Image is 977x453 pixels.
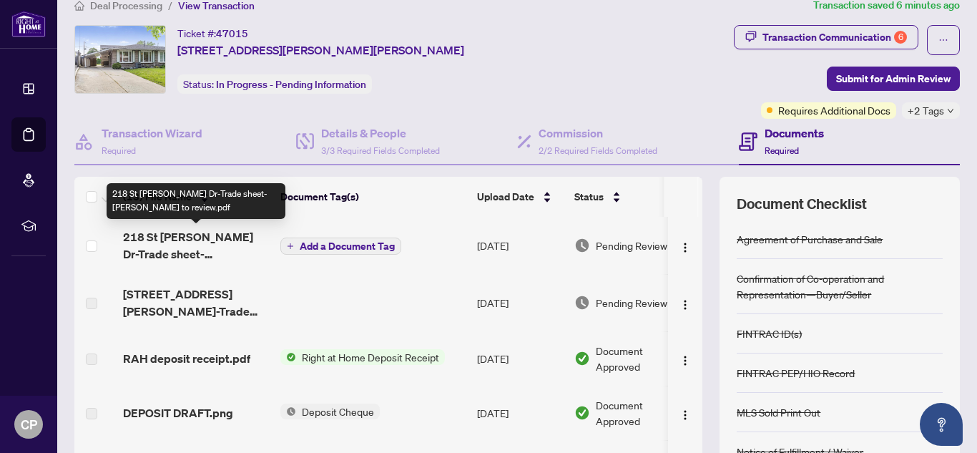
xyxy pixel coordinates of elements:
button: Logo [674,234,697,257]
button: Logo [674,347,697,370]
button: Submit for Admin Review [827,67,960,91]
button: Logo [674,401,697,424]
div: 6 [894,31,907,44]
img: logo [11,11,46,37]
div: Ticket #: [177,25,248,42]
span: +2 Tags [908,102,944,119]
button: Open asap [920,403,963,446]
div: Confirmation of Co-operation and Representation—Buyer/Seller [737,271,943,302]
span: home [74,1,84,11]
img: Document Status [574,295,590,311]
span: 218 St [PERSON_NAME] Dr-Trade sheet-[PERSON_NAME] to review.pdf [123,228,269,263]
button: Add a Document Tag [280,238,401,255]
div: MLS Sold Print Out [737,404,820,420]
span: 2/2 Required Fields Completed [539,145,657,156]
span: [STREET_ADDRESS][PERSON_NAME]-Trade sheet-[PERSON_NAME] to review.pdf [123,286,269,320]
span: Right at Home Deposit Receipt [296,349,445,365]
td: [DATE] [471,331,569,386]
span: Document Checklist [737,194,867,214]
div: FINTRAC ID(s) [737,326,802,341]
span: Document Approved [596,343,684,374]
h4: Documents [765,125,824,142]
span: Pending Review [596,295,667,311]
span: Upload Date [477,189,534,205]
h4: Transaction Wizard [102,125,202,142]
img: Status Icon [280,404,296,419]
button: Logo [674,291,697,314]
span: In Progress - Pending Information [216,78,366,91]
span: Required [102,145,136,156]
span: ellipsis [938,35,948,45]
h4: Commission [539,125,657,142]
span: Add a Document Tag [300,241,395,251]
div: Transaction Communication [762,26,907,49]
button: Transaction Communication6 [734,25,918,49]
div: 218 St [PERSON_NAME] Dr-Trade sheet-[PERSON_NAME] to review.pdf [107,183,285,219]
img: IMG-40738250_1.jpg [75,26,165,93]
th: Upload Date [471,177,569,217]
span: DEPOSIT DRAFT.png [123,404,233,422]
button: Status IconDeposit Cheque [280,404,380,419]
img: Logo [679,409,691,421]
h4: Details & People [321,125,440,142]
img: Document Status [574,351,590,366]
td: [DATE] [471,217,569,274]
div: Agreement of Purchase and Sale [737,231,883,247]
th: Status [569,177,690,217]
span: plus [287,243,294,250]
span: CP [21,414,37,434]
img: Logo [679,355,691,366]
button: Status IconRight at Home Deposit Receipt [280,349,445,365]
td: [DATE] [471,274,569,331]
span: Document Approved [596,397,684,429]
span: RAH deposit receipt.pdf [123,350,250,367]
td: [DATE] [471,386,569,440]
span: Pending Review [596,238,667,253]
span: Requires Additional Docs [778,102,890,118]
span: 47015 [216,27,248,40]
th: Document Tag(s) [275,177,471,217]
div: FINTRAC PEP/HIO Record [737,365,855,381]
th: (13) File Name [117,177,275,217]
div: Status: [177,74,372,94]
img: Logo [679,242,691,253]
img: Document Status [574,238,590,253]
span: down [947,107,954,115]
span: Deposit Cheque [296,404,380,419]
img: Status Icon [280,349,296,365]
img: Logo [679,299,691,311]
span: Required [765,145,799,156]
span: [STREET_ADDRESS][PERSON_NAME][PERSON_NAME] [177,42,464,59]
img: Document Status [574,405,590,421]
span: Status [574,189,604,205]
span: Submit for Admin Review [836,67,951,90]
span: 3/3 Required Fields Completed [321,145,440,156]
